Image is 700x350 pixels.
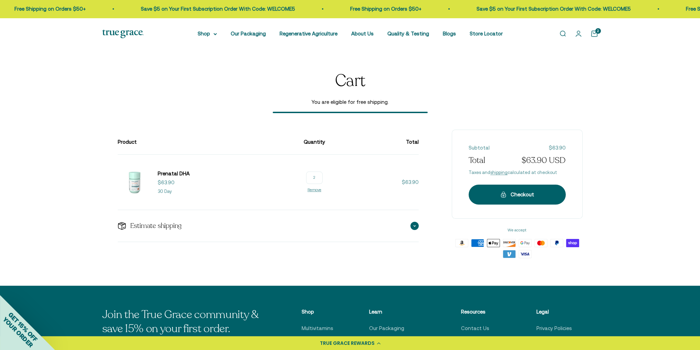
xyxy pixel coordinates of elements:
[102,308,268,336] p: Join the True Grace community & save 15% on your first order.
[369,308,427,316] p: Learn
[273,98,428,106] span: You are eligible for free shipping.
[536,324,572,332] a: Privacy Policies
[331,155,419,210] td: $63.90
[302,308,335,316] p: Shop
[387,31,429,36] a: Quality & Testing
[158,169,190,178] a: Prenatal DHA
[469,185,566,205] button: Checkout
[280,31,337,36] a: Regenerative Agriculture
[443,31,456,36] a: Blogs
[1,316,34,349] span: YOUR ORDER
[231,31,266,36] a: Our Packaging
[490,170,508,175] a: shipping
[452,227,583,233] span: We accept
[469,155,485,166] span: Total
[306,172,323,184] input: Change quantity
[307,188,321,192] a: Remove
[461,324,489,332] a: Contact Us
[477,5,631,13] p: Save $5 on Your First Subscription Order With Code: WELCOME5
[351,31,374,36] a: About Us
[130,221,182,231] span: Estimate shipping
[482,190,552,199] div: Checkout
[369,324,404,332] a: Our Packaging
[469,169,566,176] span: Taxes and calculated at checkout
[198,30,217,38] summary: Shop
[522,155,566,166] span: $63.90 USD
[470,31,503,36] a: Store Locator
[350,6,421,12] a: Free Shipping on Orders $50+
[335,72,365,90] h1: Cart
[461,308,502,316] p: Resources
[549,144,566,152] span: $63.90
[469,144,490,152] span: Subtotal
[331,130,419,155] th: Total
[320,340,375,347] div: TRUE GRACE REWARDS
[118,166,151,199] img: Prenatal DHA for Brain & Eye Development* For women during pre-conception, pregnancy, and lactati...
[141,5,295,13] p: Save $5 on Your First Subscription Order With Code: WELCOME5
[158,171,190,176] span: Prenatal DHA
[595,28,601,34] cart-count: 2
[158,178,175,187] sale-price: $63.90
[536,308,584,316] p: Legal
[118,130,298,155] th: Product
[7,311,39,343] span: GET 15% OFF
[298,130,331,155] th: Quantity
[302,324,333,332] a: Multivitamins
[14,6,86,12] a: Free Shipping on Orders $50+
[158,188,172,195] p: 30 Day
[118,210,419,242] summary: Estimate shipping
